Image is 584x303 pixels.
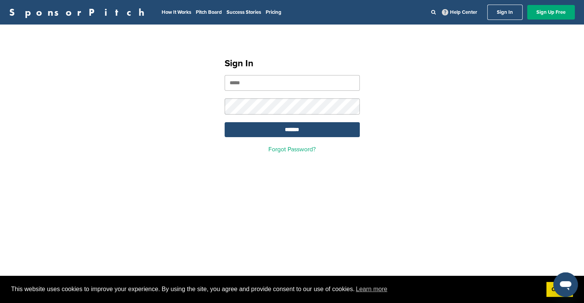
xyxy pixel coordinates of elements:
a: dismiss cookie message [546,282,573,297]
span: This website uses cookies to improve your experience. By using the site, you agree and provide co... [11,283,540,295]
a: How It Works [162,9,191,15]
a: Success Stories [227,9,261,15]
a: Sign In [487,5,523,20]
a: Pitch Board [196,9,222,15]
a: Forgot Password? [268,146,316,153]
a: SponsorPitch [9,7,149,17]
iframe: Button to launch messaging window [553,272,578,297]
a: Pricing [266,9,281,15]
h1: Sign In [225,57,360,70]
a: learn more about cookies [355,283,389,295]
a: Sign Up Free [527,5,575,20]
a: Help Center [440,8,479,17]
